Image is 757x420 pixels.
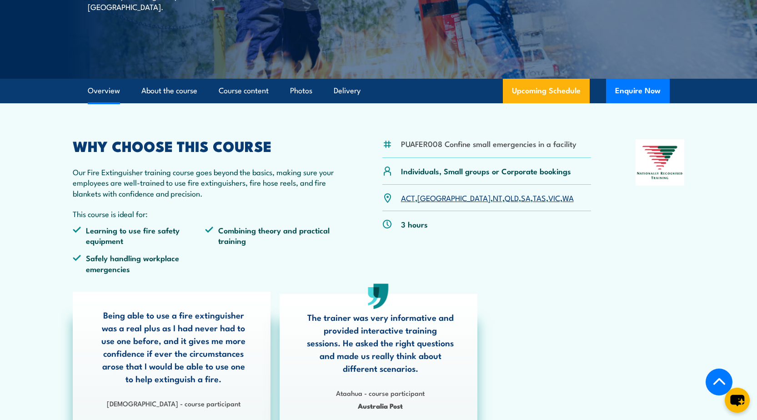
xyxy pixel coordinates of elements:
a: SA [521,192,531,203]
a: Overview [88,79,120,103]
p: Individuals, Small groups or Corporate bookings [401,166,571,176]
a: NT [493,192,502,203]
li: PUAFER008 Confine small emergencies in a facility [401,138,577,149]
p: 3 hours [401,219,428,229]
p: Being able to use a fire extinguisher was a real plus as I had never had to use one before, and i... [100,309,248,385]
a: WA [562,192,574,203]
p: Our Fire Extinguisher training course goes beyond the basics, making sure your employees are well... [73,167,338,198]
h2: WHY CHOOSE THIS COURSE [73,139,338,152]
a: VIC [548,192,560,203]
a: ACT [401,192,415,203]
img: Nationally Recognised Training logo. [636,139,685,186]
strong: [DEMOGRAPHIC_DATA] - course participant [107,398,241,408]
p: This course is ideal for: [73,208,338,219]
a: Upcoming Schedule [503,79,590,103]
a: Photos [290,79,312,103]
li: Combining theory and practical training [205,225,338,246]
p: The trainer was very informative and provided interactive training sessions. He asked the right q... [306,311,455,374]
a: Course content [219,79,269,103]
li: Safely handling workplace emergencies [73,253,206,274]
a: QLD [505,192,519,203]
button: Enquire Now [606,79,670,103]
a: TAS [533,192,546,203]
a: Delivery [334,79,361,103]
strong: Ataahua - course participant [336,388,425,398]
span: Australia Post [306,400,455,411]
button: chat-button [725,388,750,413]
a: [GEOGRAPHIC_DATA] [417,192,491,203]
a: About the course [141,79,197,103]
p: , , , , , , , [401,192,574,203]
li: Learning to use fire safety equipment [73,225,206,246]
